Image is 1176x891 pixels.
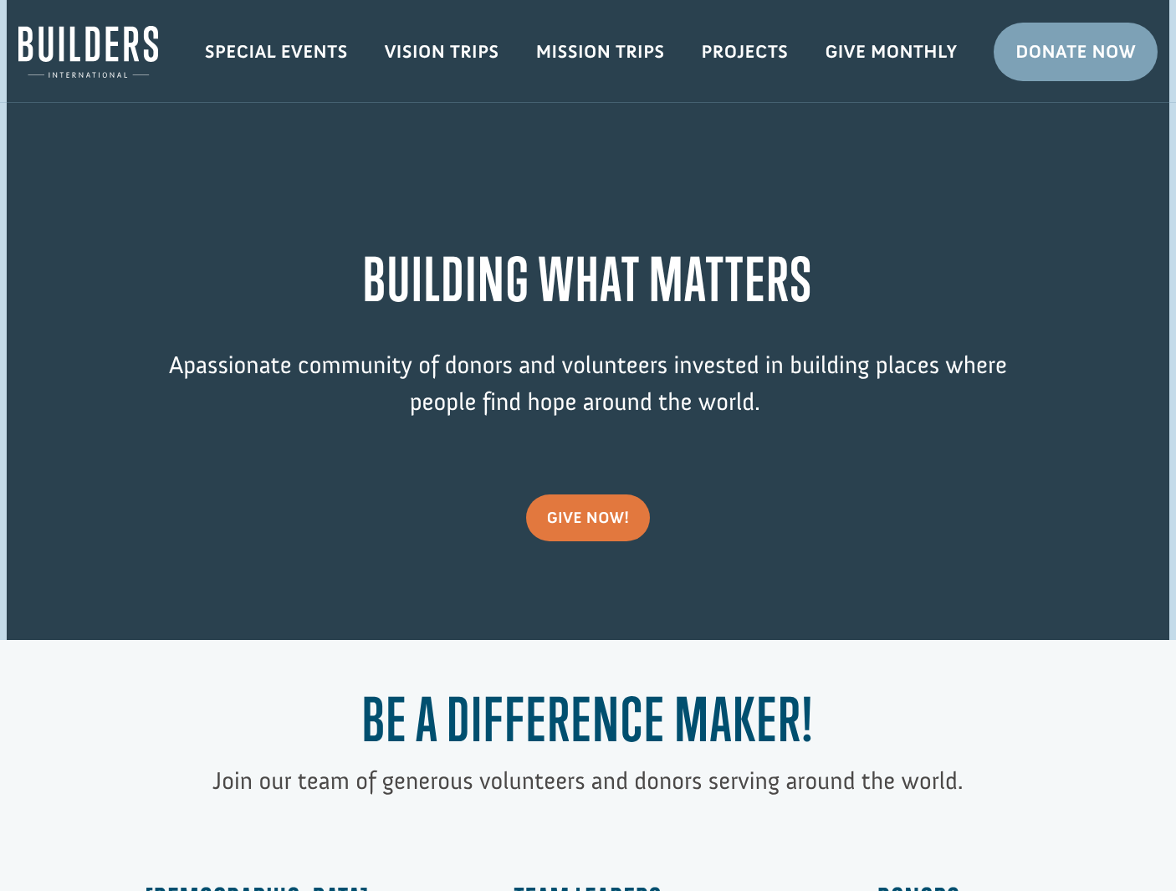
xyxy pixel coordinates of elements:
[518,28,683,76] a: Mission Trips
[994,23,1158,81] a: Donate Now
[187,28,366,76] a: Special Events
[136,244,1040,322] h1: BUILDING WHAT MATTERS
[366,28,518,76] a: Vision Trips
[683,28,807,76] a: Projects
[169,350,183,380] span: A
[18,26,158,78] img: Builders International
[136,347,1040,445] p: passionate community of donors and volunteers invested in building places where people find hope ...
[136,684,1040,762] h1: Be a Difference Maker!
[806,28,975,76] a: Give Monthly
[526,494,651,541] a: give now!
[212,766,963,796] span: Join our team of generous volunteers and donors serving around the world.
